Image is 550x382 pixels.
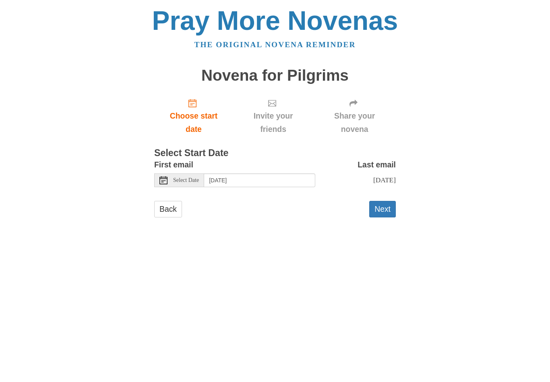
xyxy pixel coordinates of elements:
span: Share your novena [321,109,388,136]
h1: Novena for Pilgrims [154,67,396,84]
span: [DATE] [373,176,396,184]
div: Click "Next" to confirm your start date first. [313,92,396,140]
a: The original novena reminder [194,40,356,49]
div: Click "Next" to confirm your start date first. [233,92,313,140]
span: Choose start date [162,109,225,136]
h3: Select Start Date [154,148,396,159]
label: Last email [358,158,396,171]
label: First email [154,158,193,171]
a: Choose start date [154,92,233,140]
button: Next [369,201,396,217]
span: Invite your friends [241,109,305,136]
a: Pray More Novenas [152,6,398,35]
span: Select Date [173,177,199,183]
a: Back [154,201,182,217]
